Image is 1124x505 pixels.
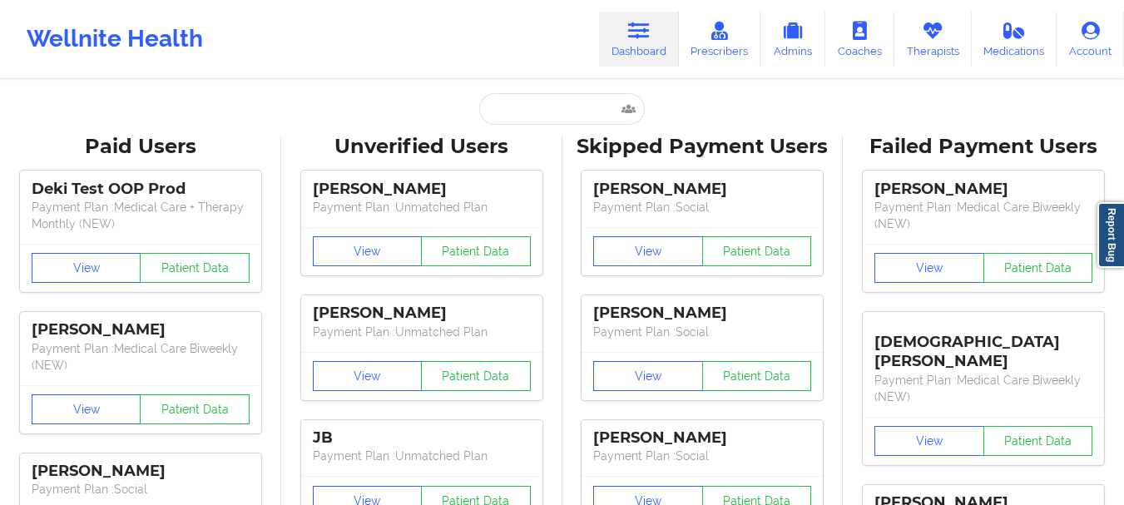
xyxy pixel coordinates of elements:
[32,481,250,498] p: Payment Plan : Social
[593,236,703,266] button: View
[32,199,250,232] p: Payment Plan : Medical Care + Therapy Monthly (NEW)
[293,134,551,160] div: Unverified Users
[972,12,1057,67] a: Medications
[313,180,531,199] div: [PERSON_NAME]
[593,324,811,340] p: Payment Plan : Social
[874,320,1092,371] div: [DEMOGRAPHIC_DATA][PERSON_NAME]
[140,394,250,424] button: Patient Data
[32,394,141,424] button: View
[854,134,1112,160] div: Failed Payment Users
[313,324,531,340] p: Payment Plan : Unmatched Plan
[421,361,531,391] button: Patient Data
[874,426,984,456] button: View
[421,236,531,266] button: Patient Data
[760,12,825,67] a: Admins
[874,253,984,283] button: View
[679,12,761,67] a: Prescribers
[32,320,250,339] div: [PERSON_NAME]
[825,12,894,67] a: Coaches
[313,236,423,266] button: View
[702,236,812,266] button: Patient Data
[32,340,250,374] p: Payment Plan : Medical Care Biweekly (NEW)
[140,253,250,283] button: Patient Data
[1097,202,1124,268] a: Report Bug
[313,448,531,464] p: Payment Plan : Unmatched Plan
[593,180,811,199] div: [PERSON_NAME]
[599,12,679,67] a: Dashboard
[1057,12,1124,67] a: Account
[12,134,270,160] div: Paid Users
[593,448,811,464] p: Payment Plan : Social
[574,134,832,160] div: Skipped Payment Users
[874,180,1092,199] div: [PERSON_NAME]
[874,199,1092,232] p: Payment Plan : Medical Care Biweekly (NEW)
[874,372,1092,405] p: Payment Plan : Medical Care Biweekly (NEW)
[32,180,250,199] div: Deki Test OOP Prod
[313,199,531,215] p: Payment Plan : Unmatched Plan
[593,304,811,323] div: [PERSON_NAME]
[313,361,423,391] button: View
[32,462,250,481] div: [PERSON_NAME]
[983,426,1093,456] button: Patient Data
[593,199,811,215] p: Payment Plan : Social
[702,361,812,391] button: Patient Data
[313,304,531,323] div: [PERSON_NAME]
[593,428,811,448] div: [PERSON_NAME]
[894,12,972,67] a: Therapists
[593,361,703,391] button: View
[313,428,531,448] div: JB
[32,253,141,283] button: View
[983,253,1093,283] button: Patient Data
